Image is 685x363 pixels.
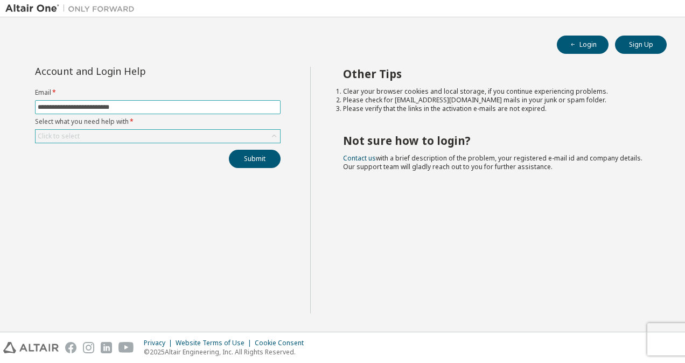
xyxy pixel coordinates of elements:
[118,342,134,353] img: youtube.svg
[36,130,280,143] div: Click to select
[343,104,648,113] li: Please verify that the links in the activation e-mails are not expired.
[343,153,376,163] a: Contact us
[343,87,648,96] li: Clear your browser cookies and local storage, if you continue experiencing problems.
[615,36,667,54] button: Sign Up
[144,347,310,357] p: © 2025 Altair Engineering, Inc. All Rights Reserved.
[35,117,281,126] label: Select what you need help with
[229,150,281,168] button: Submit
[65,342,76,353] img: facebook.svg
[83,342,94,353] img: instagram.svg
[343,96,648,104] li: Please check for [EMAIL_ADDRESS][DOMAIN_NAME] mails in your junk or spam folder.
[38,132,80,141] div: Click to select
[255,339,310,347] div: Cookie Consent
[343,153,642,171] span: with a brief description of the problem, your registered e-mail id and company details. Our suppo...
[5,3,140,14] img: Altair One
[35,88,281,97] label: Email
[343,67,648,81] h2: Other Tips
[343,134,648,148] h2: Not sure how to login?
[35,67,232,75] div: Account and Login Help
[144,339,176,347] div: Privacy
[101,342,112,353] img: linkedin.svg
[3,342,59,353] img: altair_logo.svg
[176,339,255,347] div: Website Terms of Use
[557,36,609,54] button: Login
